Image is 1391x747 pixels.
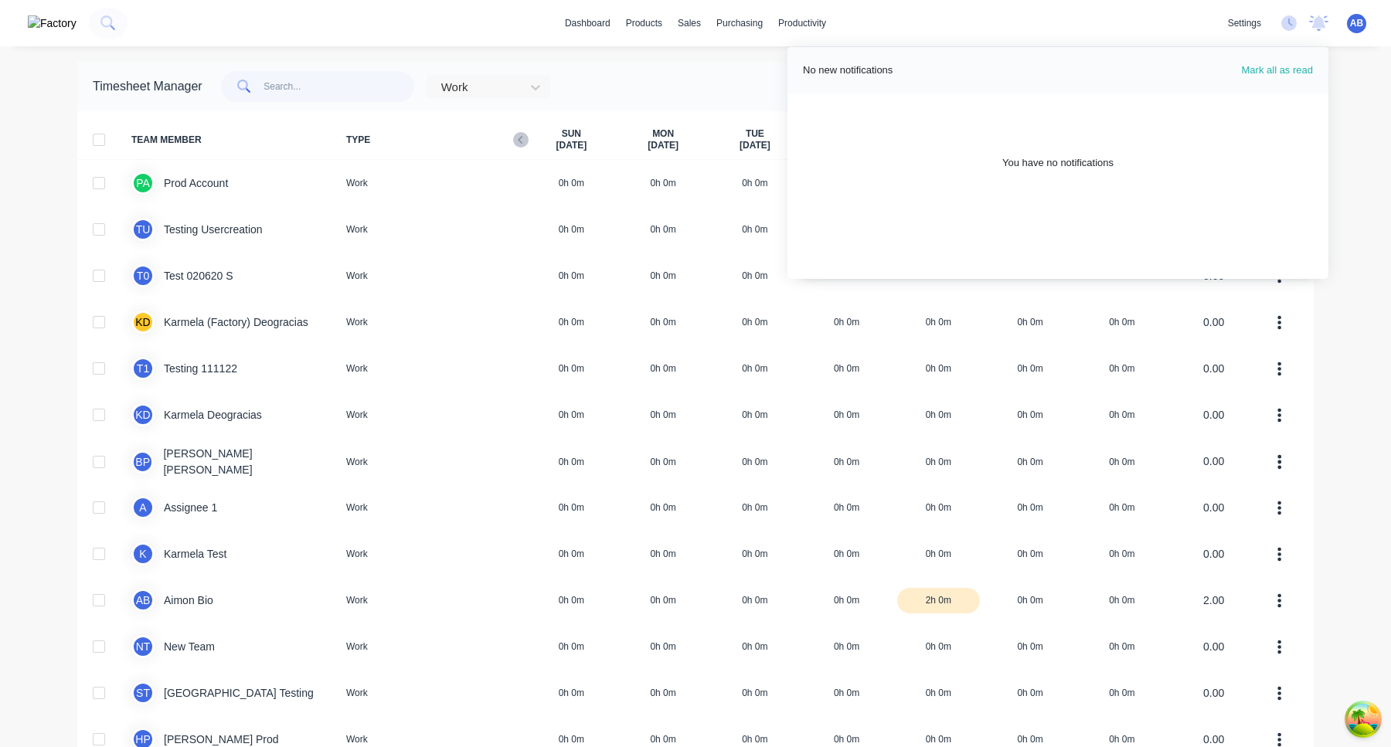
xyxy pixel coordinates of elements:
span: [DATE] [740,140,770,152]
span: [DATE] [648,140,678,152]
div: products [618,12,670,35]
span: AB [1350,16,1363,30]
div: No new notifications [803,63,893,78]
div: purchasing [709,12,770,35]
span: TYPE [340,128,525,152]
span: TUE [746,128,764,141]
div: settings [1220,12,1269,35]
span: TEAM MEMBER [131,128,340,152]
img: Factory [28,15,77,32]
span: MON [652,128,674,141]
div: Timesheet Manager [93,77,202,96]
input: Search... [264,71,414,102]
span: SUN [562,128,581,141]
span: [DATE] [556,140,587,152]
a: dashboard [557,12,618,35]
div: sales [670,12,709,35]
button: Open Tanstack query devtools [1348,704,1379,735]
div: productivity [770,12,834,35]
div: You have no notifications [1002,155,1114,171]
span: Mark all as read [1185,63,1313,78]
